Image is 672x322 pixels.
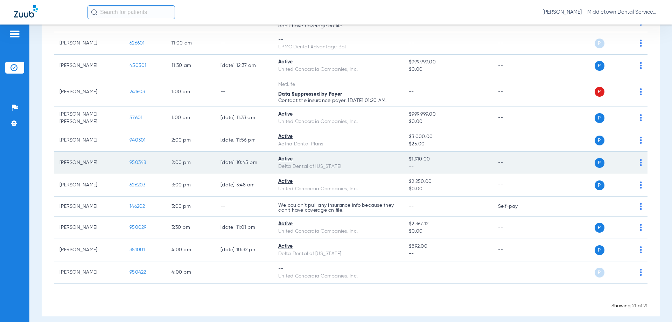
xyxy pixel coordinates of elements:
[215,239,273,261] td: [DATE] 10:32 PM
[595,180,604,190] span: P
[640,224,642,231] img: group-dot-blue.svg
[409,243,486,250] span: $892.00
[492,239,540,261] td: --
[215,197,273,217] td: --
[54,174,124,197] td: [PERSON_NAME]
[215,152,273,174] td: [DATE] 10:45 PM
[129,138,146,143] span: 940301
[492,197,540,217] td: Self-pay
[278,141,398,148] div: Aetna Dental Plans
[129,204,145,209] span: 146202
[54,32,124,55] td: [PERSON_NAME]
[166,129,215,152] td: 2:00 PM
[129,160,147,165] span: 950348
[91,9,97,15] img: Search Icon
[492,174,540,197] td: --
[640,246,642,253] img: group-dot-blue.svg
[215,174,273,197] td: [DATE] 3:48 AM
[54,107,124,129] td: [PERSON_NAME] [PERSON_NAME]
[409,204,414,209] span: --
[492,261,540,284] td: --
[595,113,604,123] span: P
[215,55,273,77] td: [DATE] 12:37 AM
[595,158,604,168] span: P
[278,156,398,163] div: Active
[278,43,398,51] div: UPMC Dental Advantage Bot
[166,174,215,197] td: 3:00 PM
[129,270,146,275] span: 950422
[409,163,486,170] span: --
[278,203,398,213] p: We couldn’t pull any insurance info because they don’t have coverage on file.
[166,107,215,129] td: 1:00 PM
[87,5,175,19] input: Search for patients
[409,270,414,275] span: --
[129,247,145,252] span: 351001
[129,225,147,230] span: 950029
[166,197,215,217] td: 3:00 PM
[278,178,398,185] div: Active
[54,77,124,107] td: [PERSON_NAME]
[14,5,38,18] img: Zuub Logo
[278,243,398,250] div: Active
[595,223,604,233] span: P
[129,41,145,46] span: 626601
[166,217,215,239] td: 3:30 PM
[166,77,215,107] td: 1:00 PM
[54,197,124,217] td: [PERSON_NAME]
[409,185,486,193] span: $0.00
[129,115,142,120] span: 57601
[215,32,273,55] td: --
[640,62,642,69] img: group-dot-blue.svg
[54,261,124,284] td: [PERSON_NAME]
[640,114,642,121] img: group-dot-blue.svg
[640,203,642,210] img: group-dot-blue.svg
[278,133,398,141] div: Active
[409,228,486,235] span: $0.00
[492,217,540,239] td: --
[409,178,486,185] span: $2,250.00
[278,265,398,273] div: --
[129,183,146,187] span: 626203
[278,59,398,66] div: Active
[640,181,642,189] img: group-dot-blue.svg
[129,89,145,94] span: 241603
[278,118,398,125] div: United Concordia Companies, Inc.
[595,61,604,71] span: P
[278,98,398,103] p: Contact the insurance payer. [DATE] 01:20 AM.
[129,63,147,68] span: 450501
[9,30,20,38] img: hamburger-icon
[640,88,642,95] img: group-dot-blue.svg
[492,32,540,55] td: --
[595,87,604,97] span: P
[278,220,398,228] div: Active
[278,92,342,97] span: Data Suppressed by Payer
[409,141,486,148] span: $25.00
[166,55,215,77] td: 11:30 AM
[409,156,486,163] span: $1,910.00
[54,152,124,174] td: [PERSON_NAME]
[215,129,273,152] td: [DATE] 11:56 PM
[637,288,672,322] iframe: Chat Widget
[278,81,398,88] div: MetLife
[54,55,124,77] td: [PERSON_NAME]
[278,273,398,280] div: United Concordia Companies, Inc.
[611,303,647,308] span: Showing 21 of 21
[278,66,398,73] div: United Concordia Companies, Inc.
[278,250,398,258] div: Delta Dental of [US_STATE]
[640,159,642,166] img: group-dot-blue.svg
[492,107,540,129] td: --
[542,9,658,16] span: [PERSON_NAME] - Middletown Dental Services
[409,250,486,258] span: --
[492,77,540,107] td: --
[278,111,398,118] div: Active
[166,32,215,55] td: 11:00 AM
[595,245,604,255] span: P
[595,268,604,278] span: P
[409,41,414,46] span: --
[166,152,215,174] td: 2:00 PM
[595,39,604,48] span: P
[166,261,215,284] td: 4:00 PM
[640,137,642,144] img: group-dot-blue.svg
[595,136,604,145] span: P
